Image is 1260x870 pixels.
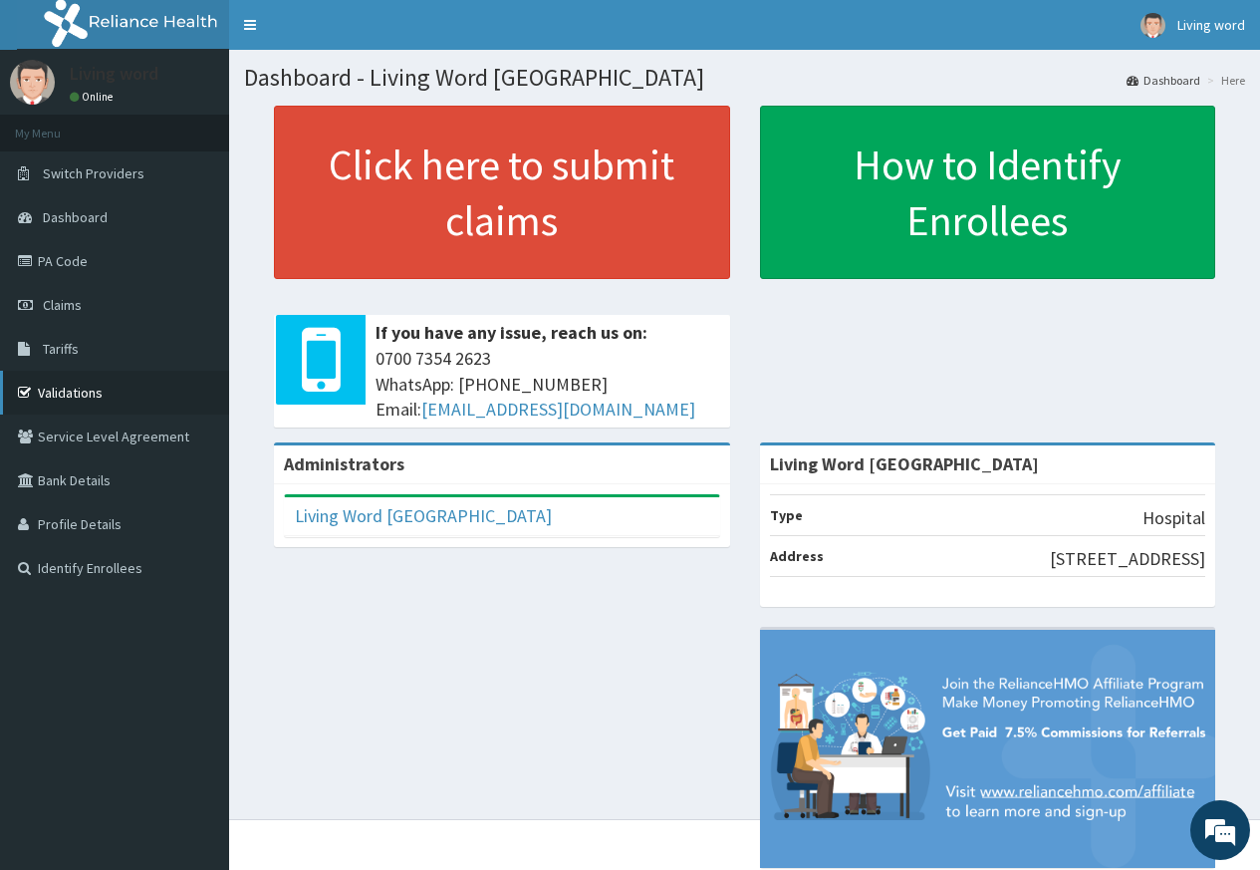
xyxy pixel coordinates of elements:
[1140,13,1165,38] img: User Image
[1142,505,1205,531] p: Hospital
[760,630,1216,868] img: provider-team-banner.png
[43,208,108,226] span: Dashboard
[70,90,118,104] a: Online
[1177,16,1245,34] span: Living word
[376,321,647,344] b: If you have any issue, reach us on:
[1202,72,1245,89] li: Here
[10,60,55,105] img: User Image
[244,65,1245,91] h1: Dashboard - Living Word [GEOGRAPHIC_DATA]
[274,106,730,279] a: Click here to submit claims
[43,340,79,358] span: Tariffs
[1127,72,1200,89] a: Dashboard
[43,164,144,182] span: Switch Providers
[770,547,824,565] b: Address
[376,346,720,423] span: 0700 7354 2623 WhatsApp: [PHONE_NUMBER] Email:
[770,452,1039,475] strong: Living Word [GEOGRAPHIC_DATA]
[1050,546,1205,572] p: [STREET_ADDRESS]
[284,452,404,475] b: Administrators
[43,296,82,314] span: Claims
[770,506,803,524] b: Type
[760,106,1216,279] a: How to Identify Enrollees
[70,65,158,83] p: Living word
[295,504,552,527] a: Living Word [GEOGRAPHIC_DATA]
[421,398,695,421] a: [EMAIL_ADDRESS][DOMAIN_NAME]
